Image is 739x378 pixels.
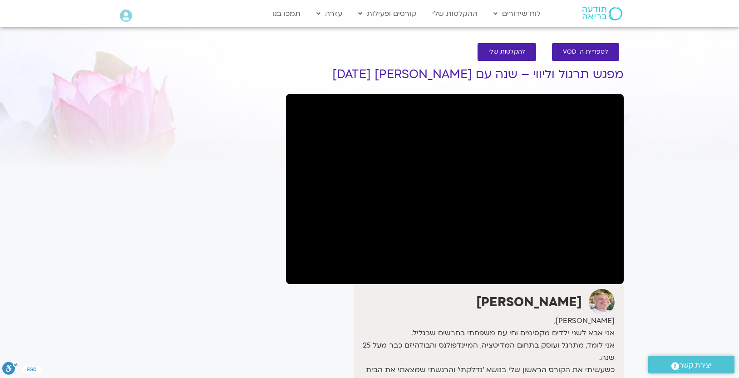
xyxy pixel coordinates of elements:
[354,5,421,22] a: קורסים ופעילות
[648,356,734,373] a: יצירת קשר
[488,49,525,55] span: להקלטות שלי
[428,5,482,22] a: ההקלטות שלי
[356,339,615,364] div: אני לומד, מתרגל ועוסק בתחום המדיטציה, המיינדפולנס והבודהיזם כבר מעל 25 שנה.
[356,315,615,327] div: [PERSON_NAME],
[589,289,615,315] img: רון אלון
[476,293,582,311] strong: [PERSON_NAME]
[268,5,305,22] a: תמכו בנו
[679,359,712,372] span: יצירת קשר
[478,43,536,61] a: להקלטות שלי
[286,68,624,81] h1: מפגש תרגול וליווי – שנה עם [PERSON_NAME] [DATE]
[489,5,545,22] a: לוח שידורים
[312,5,347,22] a: עזרה
[552,43,619,61] a: לספריית ה-VOD
[582,7,622,20] img: תודעה בריאה
[563,49,608,55] span: לספריית ה-VOD
[356,327,615,339] div: אני אבא לשני ילדים מקסימים וחי עם משפחתי בחרשים שבגליל.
